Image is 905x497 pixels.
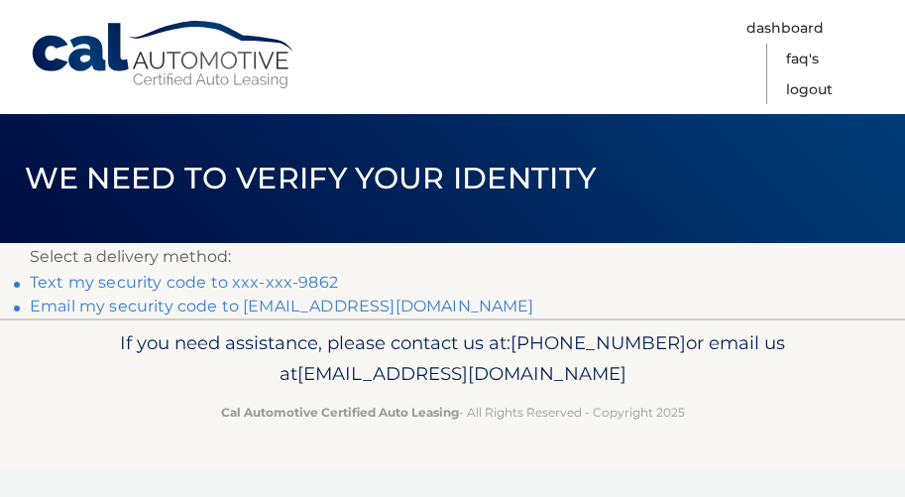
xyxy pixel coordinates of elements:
[30,402,875,423] p: - All Rights Reserved - Copyright 2025
[786,74,833,105] a: Logout
[30,297,534,315] a: Email my security code to [EMAIL_ADDRESS][DOMAIN_NAME]
[30,273,338,292] a: Text my security code to xxx-xxx-9862
[30,327,875,391] p: If you need assistance, please contact us at: or email us at
[510,331,686,354] span: [PHONE_NUMBER]
[25,160,597,196] span: We need to verify your identity
[221,405,459,420] strong: Cal Automotive Certified Auto Leasing
[786,44,819,74] a: FAQ's
[746,13,824,44] a: Dashboard
[30,243,875,271] p: Select a delivery method:
[30,20,297,90] a: Cal Automotive
[297,362,626,385] span: [EMAIL_ADDRESS][DOMAIN_NAME]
